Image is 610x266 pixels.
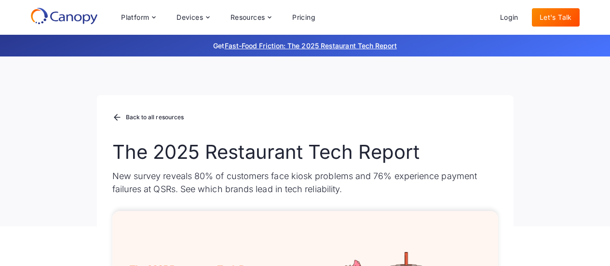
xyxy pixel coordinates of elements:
[69,41,542,51] p: Get
[223,8,279,27] div: Resources
[230,14,265,21] div: Resources
[121,14,149,21] div: Platform
[492,8,526,27] a: Login
[225,42,397,50] a: Fast-Food Friction: The 2025 Restaurant Tech Report
[285,8,323,27] a: Pricing
[112,169,498,196] p: New survey reveals 80% of customers face kiosk problems and 76% experience payment failures at QS...
[112,140,498,164] h1: The 2025 Restaurant Tech Report
[169,8,217,27] div: Devices
[176,14,203,21] div: Devices
[126,114,184,120] div: Back to all resources
[112,112,184,124] a: Back to all resources
[113,8,163,27] div: Platform
[532,8,580,27] a: Let's Talk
